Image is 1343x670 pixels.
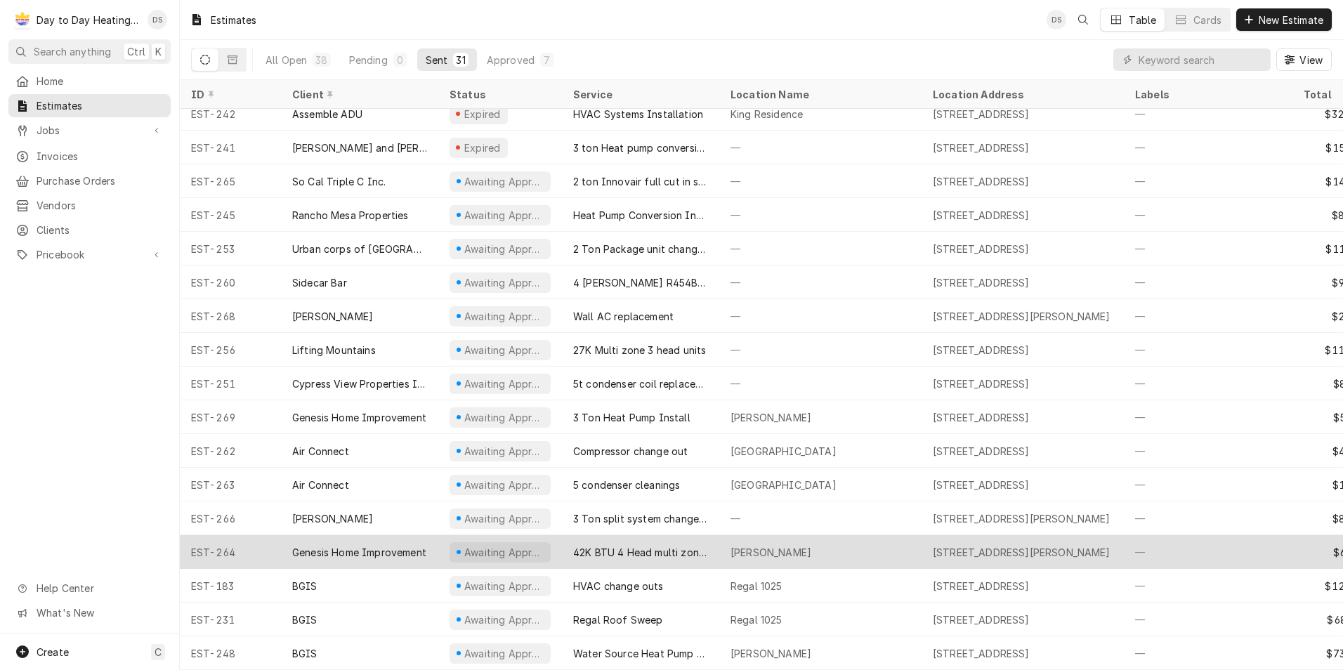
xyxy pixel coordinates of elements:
div: EST-183 [180,569,281,603]
div: 31 [456,53,465,67]
div: 2 ton Innovair full cut in system [573,174,708,189]
div: HVAC Systems Installation [573,107,703,121]
div: [PERSON_NAME] [731,646,811,661]
div: Cypress View Properties Inc [292,376,427,391]
div: [STREET_ADDRESS] [933,174,1030,189]
div: Awaiting Approval [463,545,545,560]
div: King Residence [731,107,803,121]
div: EST-251 [180,367,281,400]
div: Awaiting Approval [463,511,545,526]
div: EST-264 [180,535,281,569]
div: — [1124,400,1292,434]
span: Invoices [37,149,164,164]
div: EST-269 [180,400,281,434]
div: [STREET_ADDRESS] [933,107,1030,121]
div: [STREET_ADDRESS] [933,410,1030,425]
div: Location Address [933,87,1110,102]
div: [STREET_ADDRESS] [933,208,1030,223]
div: — [1124,131,1292,164]
span: Vendors [37,198,164,213]
div: EST-245 [180,198,281,232]
div: EST-268 [180,299,281,333]
div: Regal 1025 [731,579,782,593]
div: [STREET_ADDRESS] [933,579,1030,593]
div: Genesis Home Improvement [292,410,426,425]
span: View [1297,53,1325,67]
div: [PERSON_NAME] [731,545,811,560]
span: Help Center [37,581,162,596]
div: [PERSON_NAME] [731,410,811,425]
div: Table [1129,13,1156,27]
div: BGIS [292,579,317,593]
div: 0 [396,53,405,67]
div: — [1124,367,1292,400]
div: EST-260 [180,265,281,299]
div: David Silvestre's Avatar [1047,10,1066,29]
div: BGIS [292,646,317,661]
div: Urban corps of [GEOGRAPHIC_DATA] [292,242,427,256]
div: — [719,265,922,299]
div: Awaiting Approval [463,309,545,324]
a: Go to Jobs [8,119,171,142]
div: 7 [543,53,551,67]
span: New Estimate [1256,13,1326,27]
div: Labels [1135,87,1281,102]
div: — [1124,265,1292,299]
div: 3 Ton Heat Pump Install [573,410,690,425]
div: — [719,299,922,333]
div: Location Name [731,87,908,102]
div: D [13,10,32,29]
div: [STREET_ADDRESS] [933,140,1030,155]
div: Air Connect [292,444,349,459]
div: Expired [462,107,502,121]
div: EST-263 [180,468,281,501]
div: — [1124,468,1292,501]
span: Jobs [37,123,143,138]
div: [PERSON_NAME] and [PERSON_NAME] [292,140,427,155]
div: 27K Multi zone 3 head units [573,343,706,357]
div: [STREET_ADDRESS] [933,242,1030,256]
div: — [719,232,922,265]
div: All Open [266,53,307,67]
div: Expired [462,140,502,155]
div: Awaiting Approval [463,376,545,391]
span: Create [37,646,69,658]
div: Awaiting Approval [463,208,545,223]
div: Assemble ADU [292,107,362,121]
div: Day to Day Heating and Cooling's Avatar [13,10,32,29]
div: ID [191,87,267,102]
button: View [1276,48,1332,71]
div: Awaiting Approval [463,612,545,627]
a: Home [8,70,171,93]
div: Heat Pump Conversion Installation [573,208,708,223]
div: BGIS [292,612,317,627]
div: — [1124,569,1292,603]
a: Go to Pricebook [8,243,171,266]
div: [STREET_ADDRESS] [933,444,1030,459]
div: [PERSON_NAME] [292,511,373,526]
div: — [1124,164,1292,198]
div: Day to Day Heating and Cooling [37,13,140,27]
div: Awaiting Approval [463,579,545,593]
a: Clients [8,218,171,242]
div: — [719,131,922,164]
a: Invoices [8,145,171,168]
span: Purchase Orders [37,173,164,188]
a: Go to Help Center [8,577,171,600]
div: — [1124,97,1292,131]
div: 4 [PERSON_NAME] R454B changeout [573,275,708,290]
button: New Estimate [1236,8,1332,31]
div: Cards [1193,13,1221,27]
div: HVAC change outs [573,579,664,593]
div: — [1124,501,1292,535]
span: Ctrl [127,44,145,59]
div: Wall AC replacement [573,309,674,324]
div: [STREET_ADDRESS] [933,343,1030,357]
div: EST-253 [180,232,281,265]
span: Estimates [37,98,164,113]
div: Regal Roof Sweep [573,612,663,627]
div: Awaiting Approval [463,242,545,256]
div: EST-231 [180,603,281,636]
div: Approved [487,53,535,67]
div: Pending [349,53,388,67]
